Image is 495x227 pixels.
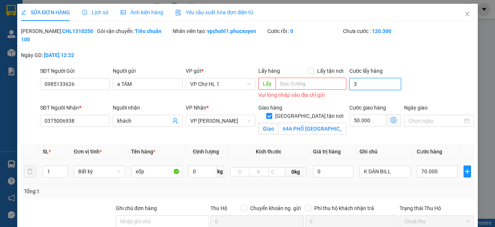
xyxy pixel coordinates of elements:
[278,123,346,135] input: Giao tận nơi
[113,67,182,75] div: Người gửi
[40,104,110,112] div: SĐT Người Nhận
[249,167,268,176] input: R
[97,27,171,35] div: Gói vận chuyển:
[74,149,102,155] span: Đơn vị tính
[131,149,155,155] span: Tên hàng
[311,204,377,212] span: Phí thu hộ khách nhận trả
[349,114,386,126] input: Cước giao hàng
[457,4,478,25] button: Close
[135,28,161,34] b: Tiêu chuẩn
[24,165,36,177] button: delete
[216,165,224,177] span: kg
[359,165,411,177] input: Ghi Chú
[44,52,74,58] b: [DATE] 12:22
[190,78,251,90] span: VP Chợ HL 1
[173,27,266,35] div: Nhân viên tạo:
[285,167,307,176] span: 0kg
[82,9,109,15] span: Lịch sử
[131,165,182,177] input: VD: Bàn, Ghế
[190,115,251,126] span: VP Minh Khai
[21,27,95,44] div: [PERSON_NAME]:
[417,149,442,155] span: Cước hàng
[464,165,471,177] button: plus
[230,167,250,176] input: D
[21,9,70,15] span: SỬA ĐƠN HÀNG
[121,10,126,15] span: picture
[258,91,346,99] div: Vui lòng nhập vào địa chỉ gửi
[175,10,181,16] img: icon
[400,204,474,212] div: Trạng thái Thu Hộ
[313,149,341,155] span: Giá trị hàng
[175,9,253,15] span: Yêu cầu xuất hóa đơn điện tử
[258,123,278,135] span: Giao
[207,28,256,34] b: vpchohl1.phucxuyen
[314,67,346,75] span: Lấy tận nơi
[276,78,346,90] input: Dọc đường
[210,205,227,211] span: Thu Hộ
[349,78,401,90] input: Cước lấy hàng
[372,28,391,34] b: 120.300
[116,205,157,211] label: Ghi chú đơn hàng
[40,67,110,75] div: SĐT Người Gửi
[258,105,282,111] span: Giao hàng
[186,67,255,75] div: VP gửi
[343,27,417,35] div: Chưa cước :
[267,27,341,35] div: Cước rồi :
[82,10,87,15] span: clock-circle
[404,216,469,227] span: Chưa thu
[43,149,49,155] span: SL
[409,117,462,125] input: Ngày giao
[247,204,304,212] span: Chuyển khoản ng. gửi
[258,78,276,90] span: Lấy
[349,105,386,111] label: Cước giao hàng
[193,149,219,155] span: Định lượng
[24,187,192,195] div: Tổng: 1
[121,9,163,15] span: Ảnh kiện hàng
[256,149,281,155] span: Kích thước
[349,68,383,74] label: Cước lấy hàng
[78,166,121,177] span: Bất kỳ
[272,112,346,120] span: [GEOGRAPHIC_DATA] tận nơi
[356,144,414,159] th: Ghi chú
[268,167,285,176] input: C
[464,11,470,17] span: close
[391,117,397,123] span: dollar-circle
[21,51,95,59] div: Ngày GD:
[290,28,293,34] b: 0
[186,105,206,111] span: VP Nhận
[404,105,428,111] label: Ngày giao
[113,104,182,112] div: Người nhận
[258,68,280,74] span: Lấy hàng
[21,10,26,15] span: edit
[464,168,471,174] span: plus
[172,118,178,124] span: user-add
